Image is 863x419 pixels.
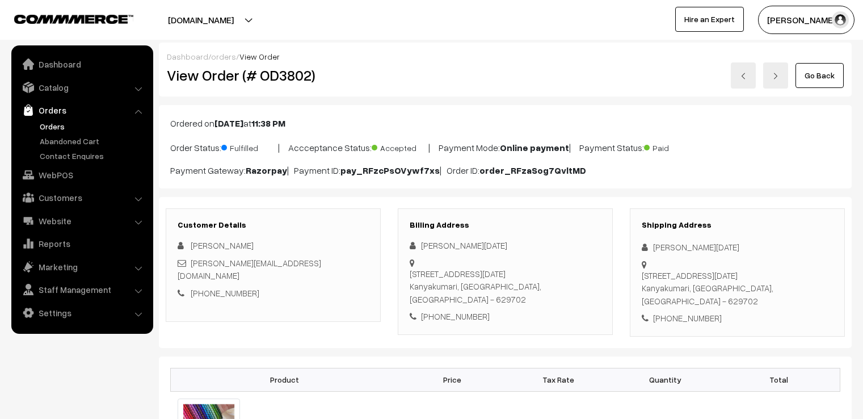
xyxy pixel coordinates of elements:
[14,100,149,120] a: Orders
[178,258,321,281] a: [PERSON_NAME][EMAIL_ADDRESS][DOMAIN_NAME]
[178,220,369,230] h3: Customer Details
[128,6,273,34] button: [DOMAIN_NAME]
[221,139,278,154] span: Fulfilled
[642,269,833,308] div: [STREET_ADDRESS][DATE] Kanyakumari, [GEOGRAPHIC_DATA], [GEOGRAPHIC_DATA] - 629702
[14,303,149,323] a: Settings
[251,118,285,129] b: 11:38 PM
[642,312,833,325] div: [PHONE_NUMBER]
[191,288,259,298] a: [PHONE_NUMBER]
[14,11,113,25] a: COMMMERCE
[14,233,149,254] a: Reports
[14,279,149,300] a: Staff Management
[37,135,149,147] a: Abandoned Cart
[642,220,833,230] h3: Shipping Address
[740,73,747,79] img: left-arrow.png
[410,220,601,230] h3: Billing Address
[372,139,428,154] span: Accepted
[14,77,149,98] a: Catalog
[644,139,701,154] span: Paid
[171,368,399,391] th: Product
[399,368,506,391] th: Price
[239,52,280,61] span: View Order
[170,164,840,177] p: Payment Gateway: | Payment ID: | Order ID:
[410,310,601,323] div: [PHONE_NUMBER]
[14,165,149,185] a: WebPOS
[505,368,612,391] th: Tax Rate
[14,187,149,208] a: Customers
[191,240,254,250] span: [PERSON_NAME]
[832,11,849,28] img: user
[795,63,844,88] a: Go Back
[246,165,287,176] b: Razorpay
[642,241,833,254] div: [PERSON_NAME][DATE]
[211,52,236,61] a: orders
[167,66,381,84] h2: View Order (# OD3802)
[37,120,149,132] a: Orders
[14,54,149,74] a: Dashboard
[675,7,744,32] a: Hire an Expert
[500,142,569,153] b: Online payment
[340,165,440,176] b: pay_RFzcPsOVywf7xs
[410,267,601,306] div: [STREET_ADDRESS][DATE] Kanyakumari, [GEOGRAPHIC_DATA], [GEOGRAPHIC_DATA] - 629702
[479,165,586,176] b: order_RFzaSog7QvltMD
[14,257,149,277] a: Marketing
[758,6,854,34] button: [PERSON_NAME]
[14,15,133,23] img: COMMMERCE
[772,73,779,79] img: right-arrow.png
[167,52,208,61] a: Dashboard
[170,139,840,154] p: Order Status: | Accceptance Status: | Payment Mode: | Payment Status:
[167,51,844,62] div: / /
[170,116,840,130] p: Ordered on at
[14,211,149,231] a: Website
[37,150,149,162] a: Contact Enquires
[718,368,840,391] th: Total
[612,368,718,391] th: Quantity
[410,239,601,252] div: [PERSON_NAME][DATE]
[214,118,243,129] b: [DATE]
